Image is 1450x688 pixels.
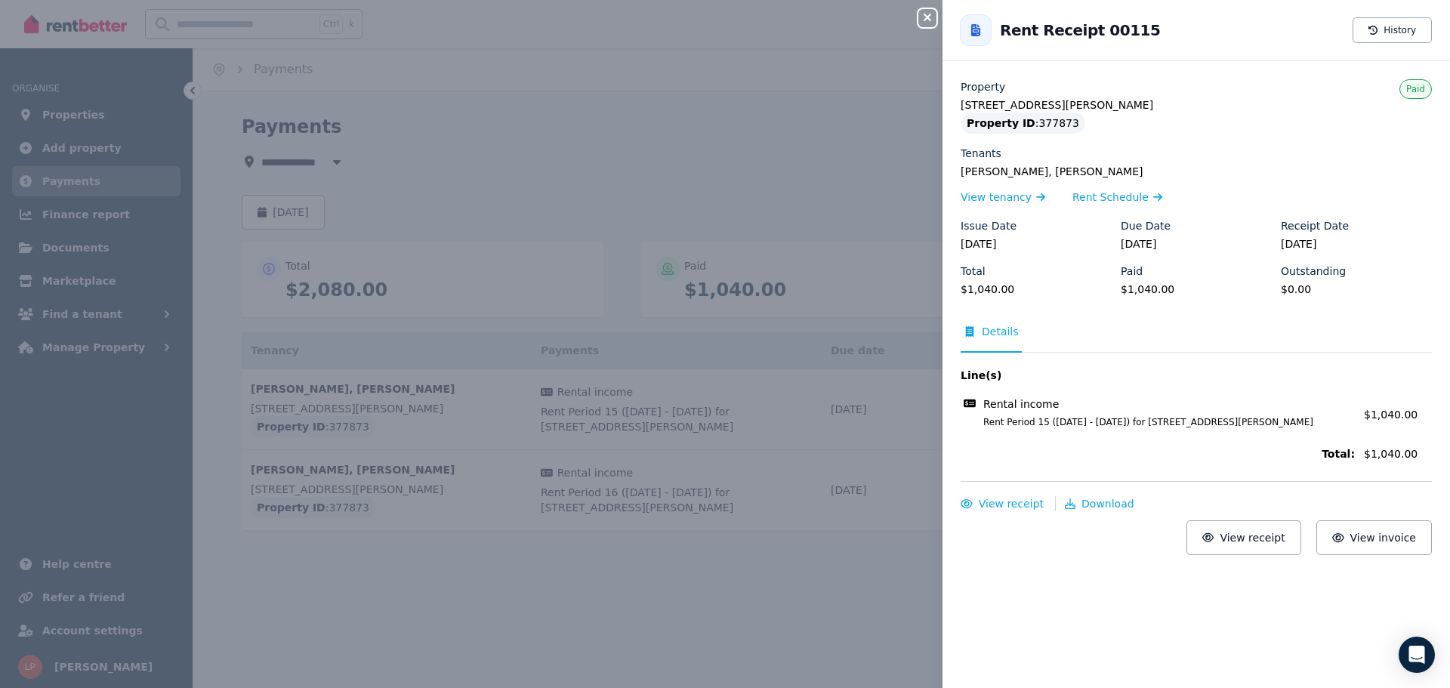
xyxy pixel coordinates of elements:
label: Total [961,264,986,279]
legend: [DATE] [961,236,1112,251]
span: View receipt [1220,532,1285,544]
span: Rent Period 15 ([DATE] - [DATE]) for [STREET_ADDRESS][PERSON_NAME] [965,416,1355,428]
legend: $1,040.00 [961,282,1112,297]
legend: [DATE] [1121,236,1272,251]
div: Open Intercom Messenger [1399,637,1435,673]
legend: [STREET_ADDRESS][PERSON_NAME] [961,97,1432,113]
a: View tenancy [961,190,1045,205]
span: Line(s) [961,368,1355,383]
button: View receipt [1186,520,1301,555]
legend: [PERSON_NAME], [PERSON_NAME] [961,164,1432,179]
label: Due Date [1121,218,1171,233]
label: Outstanding [1281,264,1346,279]
button: View invoice [1316,520,1432,555]
span: Details [982,324,1019,339]
span: Total: [961,446,1355,461]
span: View invoice [1350,532,1417,544]
span: $1,040.00 [1364,409,1418,421]
label: Tenants [961,146,1001,161]
label: Property [961,79,1005,94]
span: Rent Schedule [1072,190,1149,205]
button: View receipt [961,496,1044,511]
span: Property ID [967,116,1035,131]
h2: Rent Receipt 00115 [1000,20,1160,41]
label: Receipt Date [1281,218,1349,233]
span: View tenancy [961,190,1032,205]
button: Download [1065,496,1134,511]
button: History [1353,17,1432,43]
label: Issue Date [961,218,1017,233]
legend: $0.00 [1281,282,1432,297]
span: Download [1081,498,1134,510]
span: View receipt [979,498,1044,510]
span: Rental income [983,396,1059,412]
label: Paid [1121,264,1143,279]
span: Paid [1406,84,1425,94]
div: : 377873 [961,113,1085,134]
legend: $1,040.00 [1121,282,1272,297]
span: $1,040.00 [1364,446,1432,461]
legend: [DATE] [1281,236,1432,251]
nav: Tabs [961,324,1432,353]
a: Rent Schedule [1072,190,1162,205]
